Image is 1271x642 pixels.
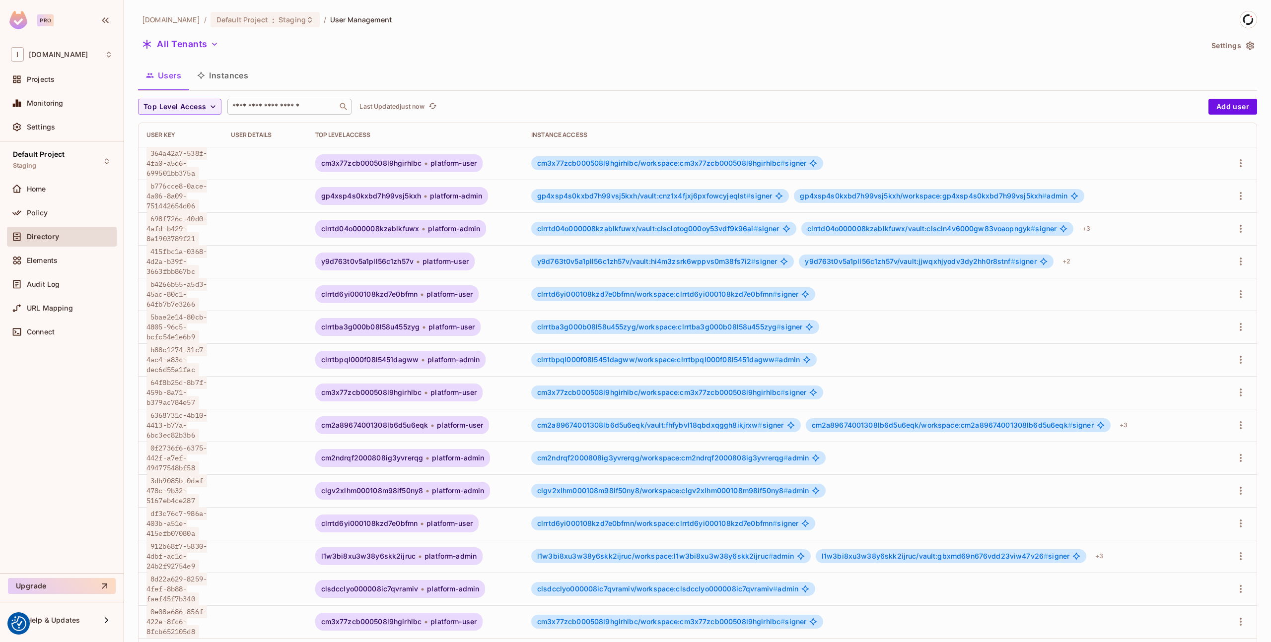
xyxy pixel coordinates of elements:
div: User Key [146,131,215,139]
span: Connect [27,328,55,336]
span: User Management [330,15,392,24]
span: URL Mapping [27,304,73,312]
div: + 3 [1116,417,1131,433]
span: platform-admin [427,585,479,593]
span: platform-admin [430,192,482,200]
span: y9d763t0v5a1pll56c1zh57v [321,257,414,265]
span: signer [537,159,806,167]
div: + 3 [1091,548,1107,564]
span: Projects [27,75,55,83]
button: refresh [426,101,438,113]
button: Settings [1207,38,1257,54]
span: signer [537,192,772,200]
span: cm3x77zcb000508l9hgirhlbc/workspace:cm3x77zcb000508l9hgirhlbc [537,159,785,167]
span: Home [27,185,46,193]
span: clrrtd6yi000108kzd7e0bfmn/workspace:clrrtd6yi000108kzd7e0bfmn [537,290,777,298]
span: 698f726c-40d0-4afd-b429-8a1903789f21 [146,212,207,245]
span: l1w3bi8xu3w38y6skk2ijruc/vault:gbxmd69n676vdd23viw47v26 [822,552,1048,560]
span: platform-user [430,618,477,626]
span: signer [807,225,1057,233]
div: + 2 [1059,254,1074,269]
div: Instance Access [531,131,1212,139]
span: signer [537,290,798,298]
span: # [769,552,773,560]
span: 8d22a629-8259-4fef-8b88-faef45f7b340 [146,573,207,605]
img: SReyMgAAAABJRU5ErkJggg== [9,11,27,29]
span: cm2ndrqf2000808ig3yvrerqg/workspace:cm2ndrqf2000808ig3yvrerqg [537,453,788,462]
span: signer [805,257,1036,265]
span: df3c76c7-986a-403b-a51e-415efb07080a [146,507,207,540]
span: # [773,519,777,527]
span: clrrtd04o000008kzablkfuwx [321,225,420,233]
span: b776cce8-0ace-4a06-8a09-751442654d06 [146,180,207,212]
button: Consent Preferences [11,616,26,631]
img: Ester Alvarez Feijoo [1240,11,1257,28]
span: # [1011,257,1015,265]
span: : [272,16,275,24]
li: / [204,15,207,24]
span: clrrtd6yi000108kzd7e0bfmn/workspace:clrrtd6yi000108kzd7e0bfmn [537,519,777,527]
span: b4266b55-a5d3-45ac-80c1-64fb7b7e3266 [146,278,207,311]
span: cm3x77zcb000508l9hgirhlbc/workspace:cm3x77zcb000508l9hgirhlbc [537,388,785,396]
span: # [1031,224,1035,233]
span: Directory [27,233,59,241]
span: b88c1274-31c7-4ac4-a83c-dec6d55a1fac [146,343,207,376]
span: clgv2xlhm000108m98if50ny8 [321,487,424,495]
span: # [1044,552,1048,560]
span: 5bae2e14-80cb-4805-96c5-bcfc54e1e6b9 [146,311,207,343]
span: platform-admin [427,356,480,364]
span: Default Project [13,150,65,158]
span: # [780,617,785,626]
span: # [773,290,777,298]
span: clrrtd04o000008kzablkfuwx/vault:clscln4v6000gw83voaopngyk [807,224,1036,233]
span: Top Level Access [143,101,206,113]
span: platform-user [423,257,469,265]
span: admin [537,552,794,560]
span: signer [812,421,1094,429]
span: platform-admin [424,552,477,560]
span: platform-admin [432,454,484,462]
span: cm2a89674001308lb6d5u6eqk [321,421,428,429]
span: # [780,159,785,167]
span: # [754,224,758,233]
span: cm3x77zcb000508l9hgirhlbc [321,388,422,396]
span: cm3x77zcb000508l9hgirhlbc [321,618,422,626]
li: / [324,15,326,24]
span: I [11,47,24,62]
span: admin [537,454,809,462]
span: signer [537,388,806,396]
span: Click to refresh data [424,101,438,113]
span: cm3x77zcb000508l9hgirhlbc/workspace:cm3x77zcb000508l9hgirhlbc [537,617,785,626]
span: l1w3bi8xu3w38y6skk2ijruc/workspace:l1w3bi8xu3w38y6skk2ijruc [537,552,773,560]
span: signer [537,225,779,233]
span: signer [537,421,783,429]
span: platform-user [430,159,477,167]
span: admin [800,192,1067,200]
span: 64f8b25d-8b7f-459b-8a71-b379ac784e57 [146,376,207,409]
span: # [1068,421,1072,429]
span: clgv2xlhm000108m98if50ny8/workspace:clgv2xlhm000108m98if50ny8 [537,486,788,495]
span: clsdcclyo000008ic7qvramiv/workspace:clsdcclyo000008ic7qvramiv [537,584,777,593]
span: admin [537,356,800,364]
span: 364a42a7-538f-4fa0-a5d6-699501bb375a [146,147,207,180]
span: refresh [428,102,437,112]
span: # [773,584,777,593]
p: Last Updated just now [359,103,424,111]
span: # [777,322,781,331]
span: Monitoring [27,99,64,107]
div: + 3 [1078,221,1094,237]
span: # [780,388,785,396]
button: Top Level Access [138,99,221,115]
span: # [775,355,779,364]
span: platform-admin [428,225,480,233]
span: platform-admin [432,487,484,495]
span: cm2a89674001308lb6d5u6eqk/workspace:cm2a89674001308lb6d5u6eqk [812,421,1072,429]
span: platform-user [437,421,483,429]
span: gp4xsp4s0kxbd7h99vsj5kxh [321,192,422,200]
span: 3db9085b-0daf-478c-9b32-5167eb4ce287 [146,474,207,507]
span: Audit Log [27,280,60,288]
span: 6368731c-4b10-4413-b77a-6bc3ec82b3b6 [146,409,207,442]
span: y9d763t0v5a1pll56c1zh57v/vault:hi4m3zsrk6wppvs0m38fs7i2 [537,257,756,265]
span: platform-user [426,519,473,527]
span: signer [537,257,777,265]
